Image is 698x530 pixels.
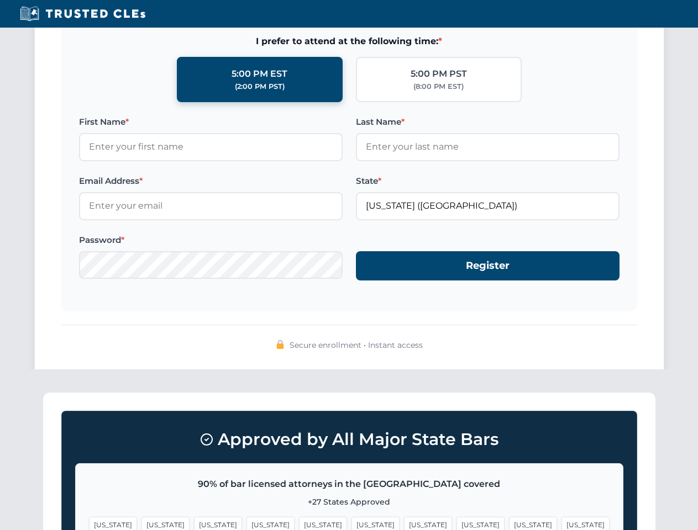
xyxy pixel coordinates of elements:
[89,477,610,491] p: 90% of bar licensed attorneys in the [GEOGRAPHIC_DATA] covered
[235,81,285,92] div: (2:00 PM PST)
[79,115,343,129] label: First Name
[356,133,620,161] input: Enter your last name
[79,133,343,161] input: Enter your first name
[356,115,620,129] label: Last Name
[356,251,620,280] button: Register
[413,81,464,92] div: (8:00 PM EST)
[79,192,343,220] input: Enter your email
[79,234,343,247] label: Password
[356,174,620,188] label: State
[17,6,149,22] img: Trusted CLEs
[89,496,610,508] p: +27 States Approved
[232,67,287,81] div: 5:00 PM EST
[356,192,620,220] input: Florida (FL)
[79,174,343,188] label: Email Address
[79,34,620,49] span: I prefer to attend at the following time:
[75,425,623,454] h3: Approved by All Major State Bars
[276,340,285,349] img: 🔒
[290,339,423,351] span: Secure enrollment • Instant access
[411,67,467,81] div: 5:00 PM PST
